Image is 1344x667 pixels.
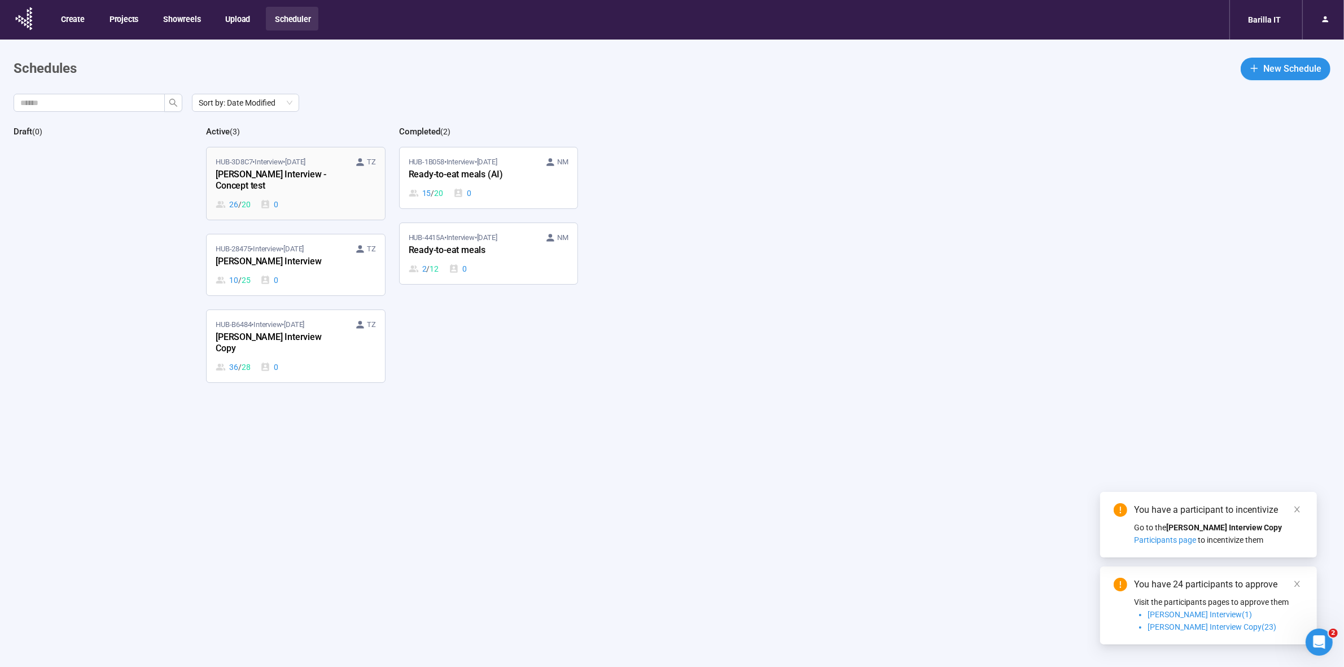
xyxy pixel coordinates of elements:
button: plusNew Schedule [1241,58,1330,80]
span: 20 [434,187,443,199]
span: ( 0 ) [32,127,42,136]
span: 2 [1329,629,1338,638]
span: 20 [242,198,251,211]
button: search [164,94,182,112]
time: [DATE] [477,158,497,166]
div: 10 [216,274,250,286]
span: / [238,274,242,286]
div: Barilla IT [1241,9,1288,30]
span: close [1293,505,1301,513]
span: / [238,361,242,373]
span: ( 2 ) [440,127,450,136]
div: 0 [260,274,278,286]
a: HUB-28475•Interview•[DATE] TZ[PERSON_NAME] Interview10 / 250 [207,234,384,295]
div: You have a participant to incentivize [1134,503,1303,517]
a: HUB-B6484•Interview•[DATE] TZ[PERSON_NAME] Interview Copy36 / 280 [207,310,384,382]
iframe: Intercom live chat [1306,629,1333,656]
span: NM [557,232,568,243]
p: Visit the participants pages to approve them [1134,596,1303,608]
span: HUB-28475 • Interview • [216,243,304,255]
span: 28 [242,361,251,373]
span: plus [1250,64,1259,73]
span: HUB-4415A • Interview • [409,232,497,243]
span: 25 [242,274,251,286]
div: You have 24 participants to approve [1134,578,1303,591]
span: ( 3 ) [230,127,240,136]
span: 12 [430,263,439,275]
span: Participants page [1134,535,1196,544]
time: [DATE] [284,320,304,329]
div: Ready-to-eat meals (AI) [409,168,533,182]
span: / [431,187,434,199]
time: [DATE] [285,158,305,166]
a: HUB-4415A•Interview•[DATE] NMReady-to-eat meals2 / 120 [400,223,577,284]
h1: Schedules [14,58,77,80]
span: [PERSON_NAME] Interview(1) [1148,610,1252,619]
div: [PERSON_NAME] Interview Copy [216,330,340,356]
span: / [426,263,430,275]
div: 15 [409,187,443,199]
a: HUB-3D8C7•Interview•[DATE] TZ[PERSON_NAME] Interview - Concept test26 / 200 [207,147,384,220]
div: [PERSON_NAME] Interview - Concept test [216,168,340,194]
span: New Schedule [1263,62,1321,76]
button: Projects [100,7,146,30]
div: 0 [260,361,278,373]
div: Go to the to incentivize them [1134,521,1303,546]
button: Create [52,7,93,30]
span: TZ [367,319,376,330]
div: 0 [449,263,467,275]
span: TZ [367,243,376,255]
div: 26 [216,198,250,211]
span: TZ [367,156,376,168]
span: HUB-3D8C7 • Interview • [216,156,305,168]
strong: [PERSON_NAME] Interview Copy [1166,523,1282,532]
time: [DATE] [477,233,497,242]
span: Sort by: Date Modified [199,94,292,111]
span: NM [557,156,568,168]
div: 36 [216,361,250,373]
h2: Completed [399,127,440,137]
a: HUB-1B058•Interview•[DATE] NMReady-to-eat meals (AI)15 / 200 [400,147,577,208]
time: [DATE] [283,245,304,253]
div: Ready-to-eat meals [409,243,533,258]
span: HUB-1B058 • Interview • [409,156,497,168]
span: [PERSON_NAME] Interview Copy(23) [1148,622,1276,631]
div: [PERSON_NAME] Interview [216,255,340,269]
button: Upload [216,7,258,30]
h2: Draft [14,127,32,137]
button: Scheduler [266,7,318,30]
div: 0 [260,198,278,211]
button: Showreels [154,7,208,30]
h2: Active [206,127,230,137]
span: close [1293,580,1301,588]
span: / [238,198,242,211]
div: 2 [409,263,439,275]
div: 0 [453,187,471,199]
span: exclamation-circle [1114,503,1127,517]
span: search [169,98,178,107]
span: HUB-B6484 • Interview • [216,319,304,330]
span: exclamation-circle [1114,578,1127,591]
